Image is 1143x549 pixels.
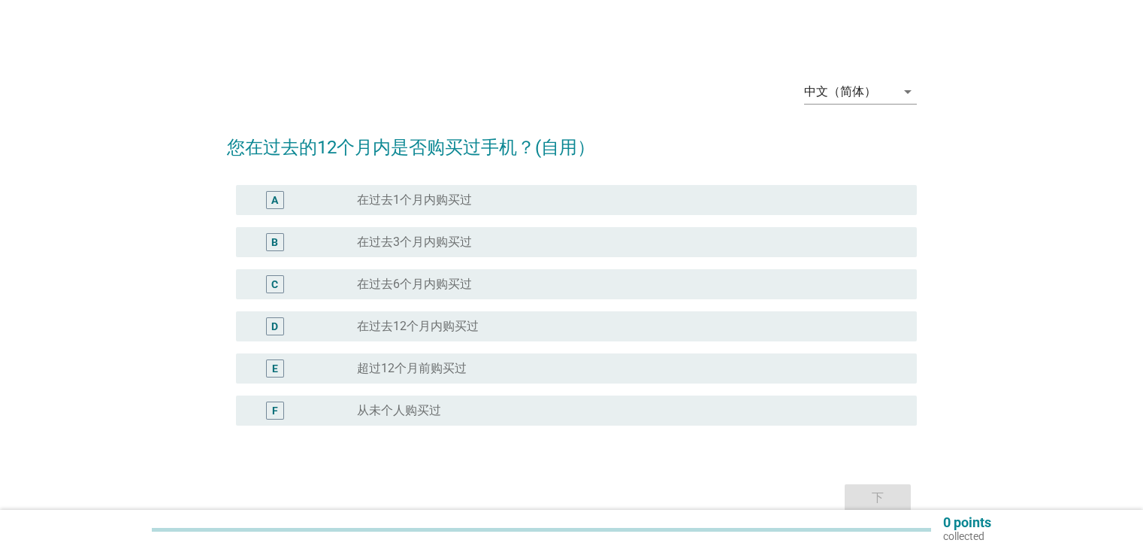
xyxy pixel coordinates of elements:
[271,193,278,208] div: A
[271,277,278,293] div: C
[357,403,441,418] label: 从未个人购买过
[357,193,472,208] label: 在过去1个月内购买过
[899,83,917,101] i: arrow_drop_down
[943,516,991,529] p: 0 points
[272,361,278,377] div: E
[272,403,278,419] div: F
[357,277,472,292] label: 在过去6个月内购买过
[227,119,917,161] h2: 您在过去的12个月内是否购买过手机？(自用）
[357,235,472,250] label: 在过去3个月内购买过
[271,235,278,250] div: B
[804,85,876,99] div: 中文（简体）
[271,319,278,335] div: D
[357,319,479,334] label: 在过去12个月内购买过
[943,529,991,543] p: collected
[357,361,467,376] label: 超过12个月前购买过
